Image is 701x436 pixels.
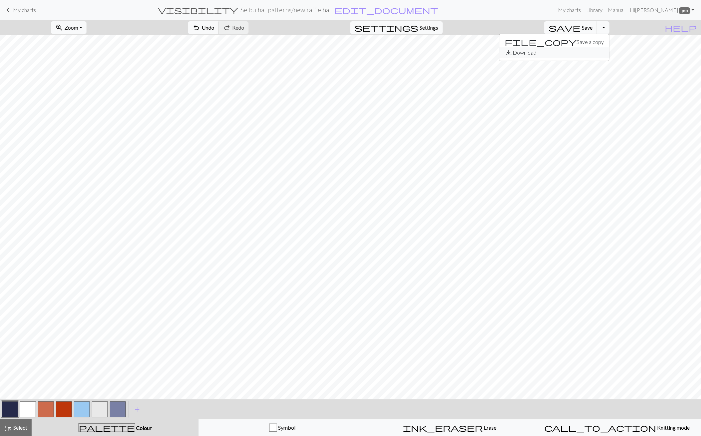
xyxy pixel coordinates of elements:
span: visibility [158,5,238,15]
a: My charts [555,3,584,17]
h2: Selbu hat patterns / new raffle hat [241,6,331,14]
span: undo [192,23,200,32]
button: SettingsSettings [350,21,443,34]
span: Knitting mode [656,424,690,431]
span: Erase [483,424,496,431]
a: Library [584,3,605,17]
span: settings [355,23,419,32]
button: Zoom [51,21,87,34]
a: Manual [605,3,627,17]
button: Save [544,21,597,34]
button: Undo [188,21,219,34]
span: save_alt [505,48,513,57]
button: Download [499,47,609,58]
button: Save a copy [499,37,609,47]
span: add [133,405,141,414]
span: Colour [135,425,152,431]
button: Knitting mode [534,419,701,436]
span: file_copy [505,37,577,47]
span: Undo [202,24,214,31]
span: ink_eraser [403,423,483,432]
span: save [549,23,581,32]
span: palette [79,423,135,432]
span: keyboard_arrow_left [4,5,12,15]
span: My charts [13,7,36,13]
button: Symbol [199,419,366,436]
i: Settings [355,24,419,32]
span: Zoom [65,24,78,31]
span: help [665,23,697,32]
button: Colour [32,419,199,436]
a: My charts [4,4,36,16]
a: Hi[PERSON_NAME] pro [627,3,697,17]
span: Save [582,24,593,31]
span: highlight_alt [4,423,12,432]
span: Select [12,424,27,431]
span: Symbol [277,424,295,431]
span: zoom_in [55,23,63,32]
button: Erase [366,419,533,436]
span: pro [679,7,690,14]
span: Settings [420,24,438,32]
span: edit_document [334,5,438,15]
span: call_to_action [545,423,656,432]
